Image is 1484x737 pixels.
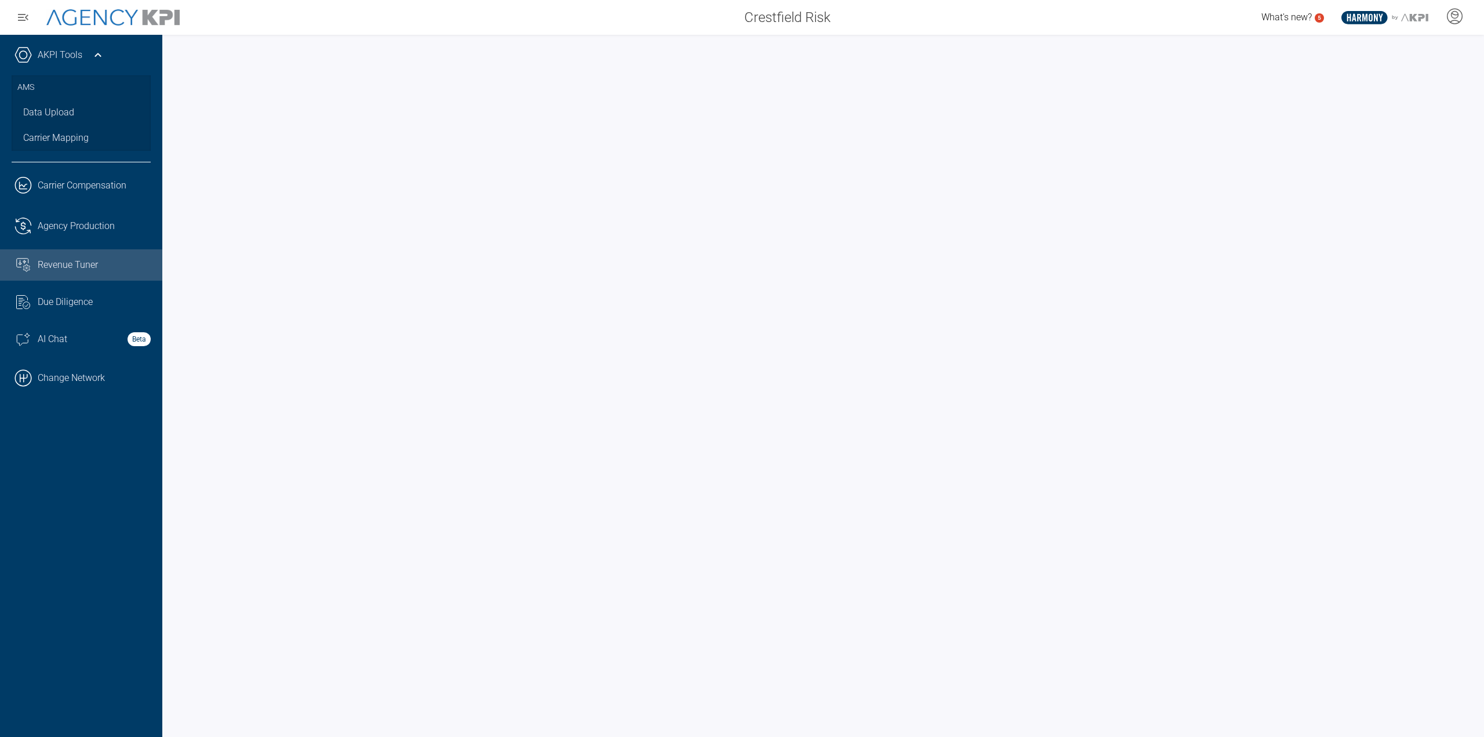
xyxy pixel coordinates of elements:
[12,125,151,151] a: Carrier Mapping
[46,9,180,26] img: AgencyKPI
[38,332,67,346] span: AI Chat
[1318,14,1321,21] text: 5
[1315,13,1324,23] a: 5
[12,100,151,125] a: Data Upload
[38,48,82,62] a: AKPI Tools
[744,7,831,28] span: Crestfield Risk
[38,295,93,309] span: Due Diligence
[38,219,115,233] span: Agency Production
[17,75,145,100] h3: AMS
[1261,12,1312,23] span: What's new?
[38,258,98,272] span: Revenue Tuner
[128,332,151,346] strong: Beta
